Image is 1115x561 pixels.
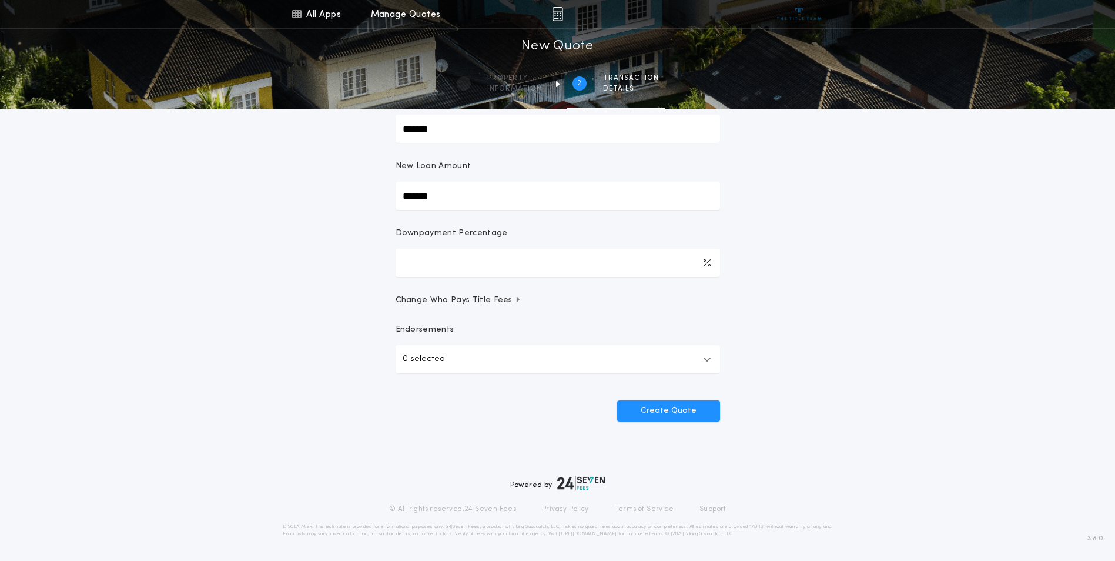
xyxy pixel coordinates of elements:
[283,523,833,537] p: DISCLAIMER: This estimate is provided for informational purposes only. 24|Seven Fees, a product o...
[396,249,720,277] input: Downpayment Percentage
[557,476,605,490] img: logo
[487,84,542,93] span: information
[617,400,720,422] button: Create Quote
[542,505,589,514] a: Privacy Policy
[603,74,659,83] span: Transaction
[777,8,821,20] img: vs-icon
[396,324,720,336] p: Endorsements
[577,79,581,88] h2: 2
[396,115,720,143] input: Sale Price
[396,295,720,306] button: Change Who Pays Title Fees
[396,182,720,210] input: New Loan Amount
[558,532,617,536] a: [URL][DOMAIN_NAME]
[396,161,471,172] p: New Loan Amount
[389,505,516,514] p: © All rights reserved. 24|Seven Fees
[396,295,522,306] span: Change Who Pays Title Fees
[1087,533,1103,544] span: 3.8.0
[396,228,508,239] p: Downpayment Percentage
[603,84,659,93] span: details
[396,345,720,373] button: 0 selected
[615,505,674,514] a: Terms of Service
[552,7,563,21] img: img
[487,74,542,83] span: Property
[521,37,593,56] h1: New Quote
[403,352,445,366] p: 0 selected
[699,505,726,514] a: Support
[510,476,605,490] div: Powered by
